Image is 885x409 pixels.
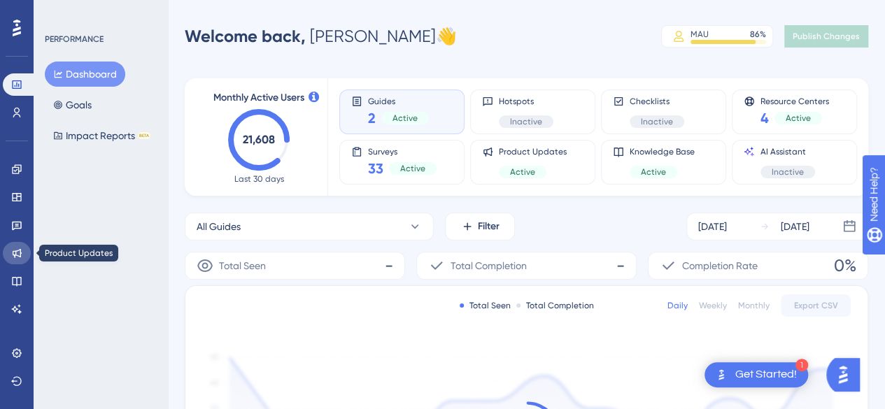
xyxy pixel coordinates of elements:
[185,213,434,241] button: All Guides
[781,218,809,235] div: [DATE]
[793,31,860,42] span: Publish Changes
[368,96,429,106] span: Guides
[45,62,125,87] button: Dashboard
[699,300,727,311] div: Weekly
[641,116,673,127] span: Inactive
[682,257,758,274] span: Completion Rate
[705,362,808,387] div: Open Get Started! checklist, remaining modules: 1
[516,300,594,311] div: Total Completion
[795,359,808,371] div: 1
[368,108,376,128] span: 2
[713,366,730,383] img: launcher-image-alternative-text
[445,213,515,241] button: Filter
[630,146,695,157] span: Knowledge Base
[138,132,150,139] div: BETA
[243,133,275,146] text: 21,608
[368,159,383,178] span: 33
[735,367,797,382] div: Get Started!
[616,254,625,277] span: -
[499,146,567,157] span: Product Updates
[641,166,666,178] span: Active
[760,108,769,128] span: 4
[698,218,727,235] div: [DATE]
[185,26,306,46] span: Welcome back,
[760,96,829,106] span: Resource Centers
[826,354,868,396] iframe: UserGuiding AI Assistant Launcher
[45,123,159,148] button: Impact ReportsBETA
[400,163,425,174] span: Active
[738,300,770,311] div: Monthly
[185,25,457,48] div: [PERSON_NAME] 👋
[478,218,500,235] span: Filter
[45,92,100,117] button: Goals
[772,166,804,178] span: Inactive
[234,173,284,185] span: Last 30 days
[781,294,851,317] button: Export CSV
[33,3,87,20] span: Need Help?
[460,300,511,311] div: Total Seen
[499,96,553,107] span: Hotspots
[786,113,811,124] span: Active
[794,300,838,311] span: Export CSV
[197,218,241,235] span: All Guides
[510,116,542,127] span: Inactive
[213,89,304,106] span: Monthly Active Users
[510,166,535,178] span: Active
[630,96,684,107] span: Checklists
[834,254,856,277] span: 0%
[750,29,766,40] div: 86 %
[760,146,815,157] span: AI Assistant
[784,25,868,48] button: Publish Changes
[219,257,266,274] span: Total Seen
[667,300,688,311] div: Daily
[451,257,527,274] span: Total Completion
[691,29,709,40] div: MAU
[368,146,437,156] span: Surveys
[392,113,418,124] span: Active
[385,254,393,277] span: -
[45,34,104,45] div: PERFORMANCE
